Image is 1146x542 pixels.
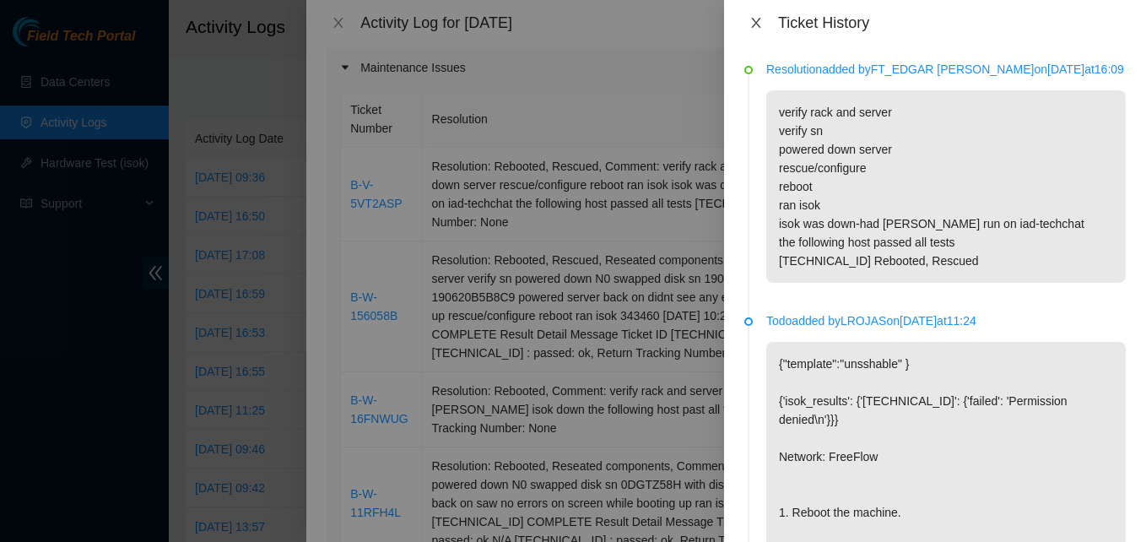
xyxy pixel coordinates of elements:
[744,15,768,31] button: Close
[749,16,763,30] span: close
[766,60,1126,79] p: Resolution added by FT_EDGAR [PERSON_NAME] on [DATE] at 16:09
[766,90,1126,283] p: verify rack and server verify sn powered down server rescue/configure reboot ran isok isok was do...
[778,14,1126,32] div: Ticket History
[766,312,1126,330] p: Todo added by LROJAS on [DATE] at 11:24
